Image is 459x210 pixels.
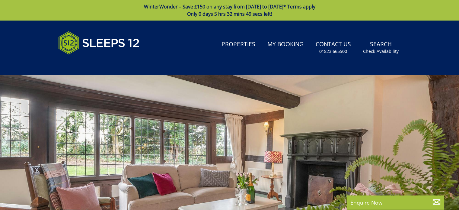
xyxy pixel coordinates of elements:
[265,38,306,51] a: My Booking
[313,38,353,57] a: Contact Us01823 665500
[363,48,399,54] small: Check Availability
[319,48,347,54] small: 01823 665500
[361,38,401,57] a: SearchCheck Availability
[350,199,441,206] p: Enquire Now
[187,11,272,17] span: Only 0 days 5 hrs 32 mins 49 secs left!
[55,62,119,67] iframe: Customer reviews powered by Trustpilot
[58,28,140,58] img: Sleeps 12
[219,38,258,51] a: Properties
